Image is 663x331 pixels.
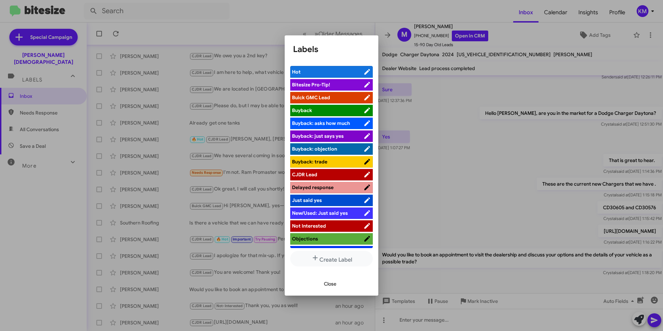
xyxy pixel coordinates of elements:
[292,171,317,178] span: CJDR Lead
[292,210,348,216] span: New/Used: Just said yes
[292,223,326,229] span: Not Interested
[290,251,373,266] button: Create Label
[292,197,322,203] span: Just said yes
[292,133,344,139] span: Buyback: just says yes
[292,69,301,75] span: Hot
[318,278,342,290] button: Close
[324,278,336,290] span: Close
[292,120,350,126] span: Buyback: asks how much
[292,94,330,101] span: Buick GMC Lead
[292,236,318,242] span: Objections
[292,146,337,152] span: Buyback: objection
[292,159,327,165] span: Buyback: trade
[292,82,330,88] span: Bitesize Pro-Tip!
[292,107,312,113] span: Buyback
[293,44,370,55] h1: Labels
[292,184,334,190] span: Delayed response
